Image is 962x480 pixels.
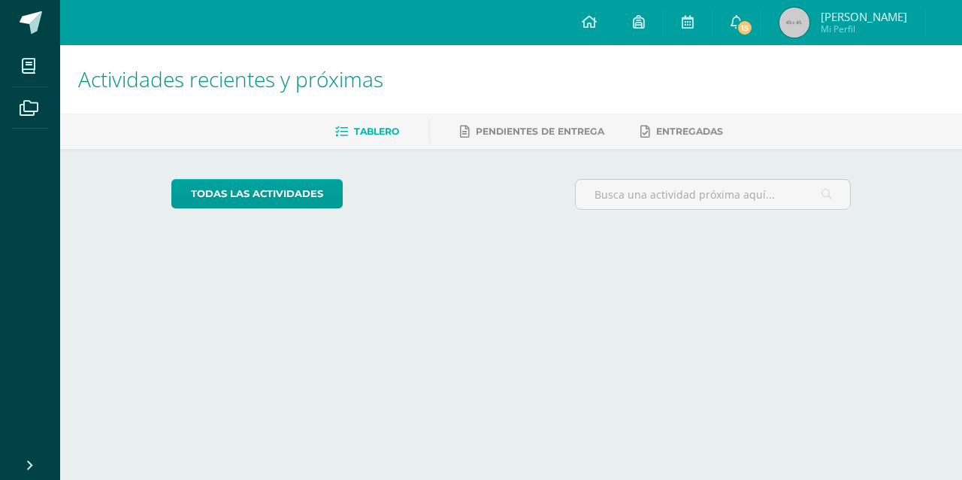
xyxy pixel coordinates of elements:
[171,179,343,208] a: todas las Actividades
[821,9,907,24] span: [PERSON_NAME]
[576,180,851,209] input: Busca una actividad próxima aquí...
[476,126,604,137] span: Pendientes de entrega
[460,120,604,144] a: Pendientes de entrega
[354,126,399,137] span: Tablero
[656,126,723,137] span: Entregadas
[640,120,723,144] a: Entregadas
[78,65,383,93] span: Actividades recientes y próximas
[737,20,753,36] span: 15
[335,120,399,144] a: Tablero
[821,23,907,35] span: Mi Perfil
[779,8,809,38] img: 45x45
